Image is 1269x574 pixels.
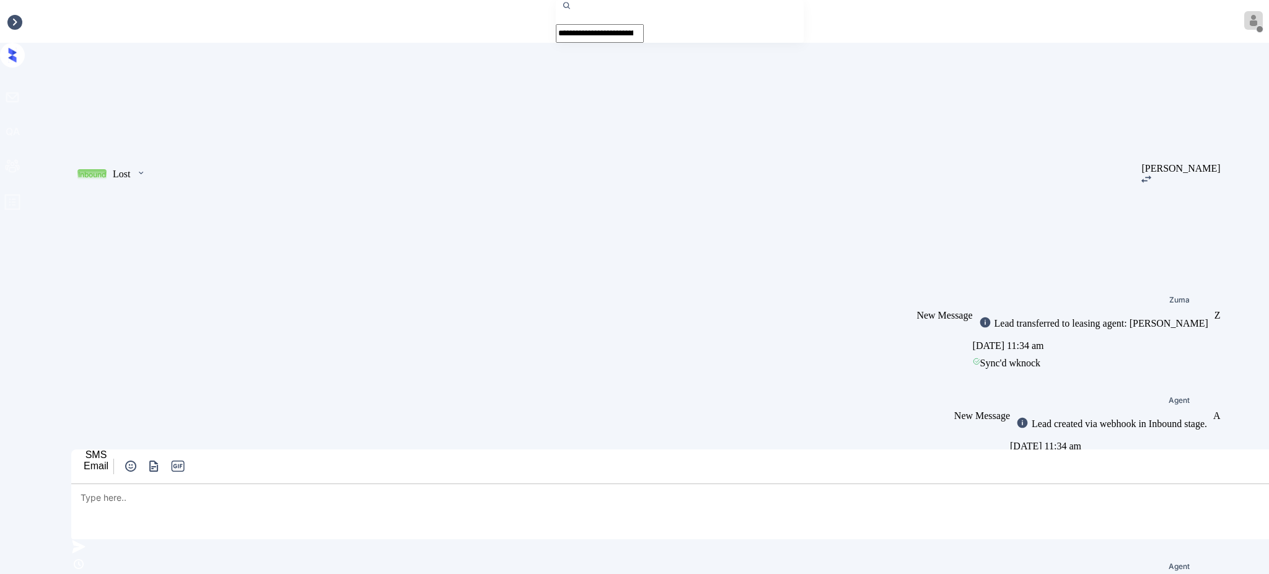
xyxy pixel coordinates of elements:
[84,449,108,461] div: SMS
[979,316,991,329] img: icon-zuma
[71,557,86,572] img: icon-zuma
[1141,163,1220,174] div: [PERSON_NAME]
[1016,417,1029,429] img: icon-zuma
[122,459,139,474] button: icon-zuma
[991,318,1208,329] div: Lead transferred to leasing agent: [PERSON_NAME]
[4,193,21,215] span: profile
[973,355,1214,372] div: Sync'd w knock
[71,539,86,554] img: icon-zuma
[1214,310,1221,321] div: Z
[136,167,146,179] img: icon-zuma
[146,459,162,474] img: icon-zuma
[1010,438,1213,455] div: [DATE] 11:34 am
[1213,410,1221,422] div: A
[113,169,130,180] div: Lost
[1169,397,1190,404] span: Agent
[1169,296,1190,304] div: Zuma
[954,410,1010,421] span: New Message
[1244,11,1263,30] img: avatar
[84,461,108,472] div: Email
[6,16,116,27] div: Inbox / [PERSON_NAME]
[1141,175,1151,183] img: icon-zuma
[146,459,163,474] button: icon-zuma
[123,459,138,474] img: icon-zuma
[973,337,1214,355] div: [DATE] 11:34 am
[1029,418,1207,430] div: Lead created via webhook in Inbound stage.
[78,170,106,179] div: Inbound
[916,310,972,320] span: New Message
